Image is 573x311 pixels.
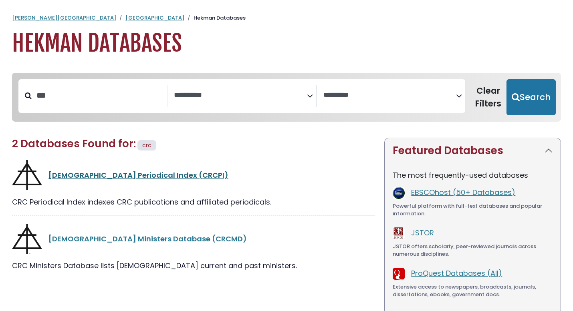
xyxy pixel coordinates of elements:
input: Search database by title or keyword [32,89,167,102]
div: JSTOR offers scholarly, peer-reviewed journals across numerous disciplines. [393,243,553,258]
a: [DEMOGRAPHIC_DATA] Periodical Index (CRCPI) [48,170,228,180]
button: Featured Databases [385,138,561,163]
span: crc [142,141,151,149]
textarea: Search [323,91,456,100]
a: [GEOGRAPHIC_DATA] [125,14,184,22]
nav: breadcrumb [12,14,561,22]
div: Powerful platform with full-text databases and popular information. [393,202,553,218]
a: JSTOR [411,228,434,238]
h1: Hekman Databases [12,30,561,57]
a: [DEMOGRAPHIC_DATA] Ministers Database (CRCMD) [48,234,247,244]
div: Extensive access to newspapers, broadcasts, journals, dissertations, ebooks, government docs. [393,283,553,299]
button: Submit for Search Results [506,79,556,115]
div: CRC Ministers Database lists [DEMOGRAPHIC_DATA] current and past ministers. [12,260,375,271]
span: 2 Databases Found for: [12,136,136,151]
a: [PERSON_NAME][GEOGRAPHIC_DATA] [12,14,116,22]
nav: Search filters [12,73,561,122]
a: EBSCOhost (50+ Databases) [411,187,515,197]
textarea: Search [174,91,307,100]
li: Hekman Databases [184,14,246,22]
button: Clear Filters [470,79,506,115]
a: ProQuest Databases (All) [411,268,502,278]
div: CRC Periodical Index indexes CRC publications and affiliated periodicals. [12,197,375,207]
p: The most frequently-used databases [393,170,553,181]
